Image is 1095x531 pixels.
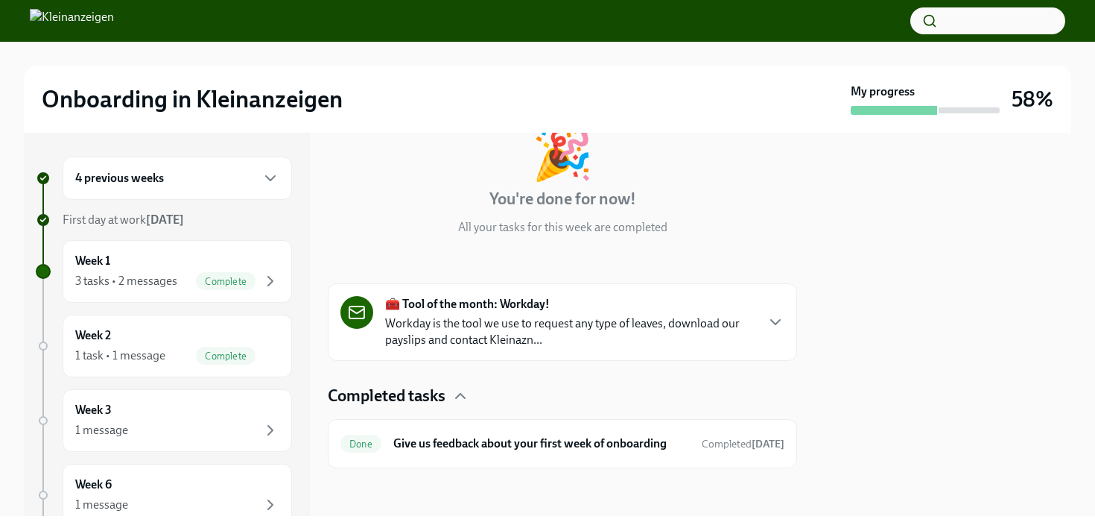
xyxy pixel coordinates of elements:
[1012,86,1053,113] h3: 58%
[75,497,128,513] div: 1 message
[328,385,797,407] div: Completed tasks
[75,422,128,439] div: 1 message
[36,464,292,527] a: Week 61 message
[702,438,784,450] span: Completed
[63,213,184,227] span: First day at work
[75,327,111,344] h6: Week 2
[36,315,292,377] a: Week 21 task • 1 messageComplete
[75,273,177,289] div: 3 tasks • 2 messages
[702,437,784,451] span: September 7th, 2025 21:07
[328,385,445,407] h4: Completed tasks
[36,389,292,452] a: Week 31 message
[340,439,381,450] span: Done
[196,276,256,287] span: Complete
[42,84,343,114] h2: Onboarding in Kleinanzeigen
[75,402,112,418] h6: Week 3
[36,240,292,303] a: Week 13 tasks • 2 messagesComplete
[532,130,593,179] div: 🎉
[458,219,667,236] p: All your tasks for this week are completed
[75,253,110,269] h6: Week 1
[196,351,256,362] span: Complete
[30,9,114,33] img: Kleinanzeigen
[146,213,184,227] strong: [DATE]
[393,436,690,452] h6: Give us feedback about your first week of onboarding
[75,477,112,493] h6: Week 6
[340,432,784,456] a: DoneGive us feedback about your first week of onboardingCompleted[DATE]
[489,188,636,210] h4: You're done for now!
[36,212,292,228] a: First day at work[DATE]
[63,157,292,200] div: 4 previous weeks
[75,170,164,186] h6: 4 previous weeks
[75,348,165,364] div: 1 task • 1 message
[385,296,550,312] strong: 🧰 Tool of the month: Workday!
[385,315,755,348] p: Workday is the tool we use to request any type of leaves, download our payslips and contact Klein...
[752,438,784,450] strong: [DATE]
[851,84,915,100] strong: My progress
